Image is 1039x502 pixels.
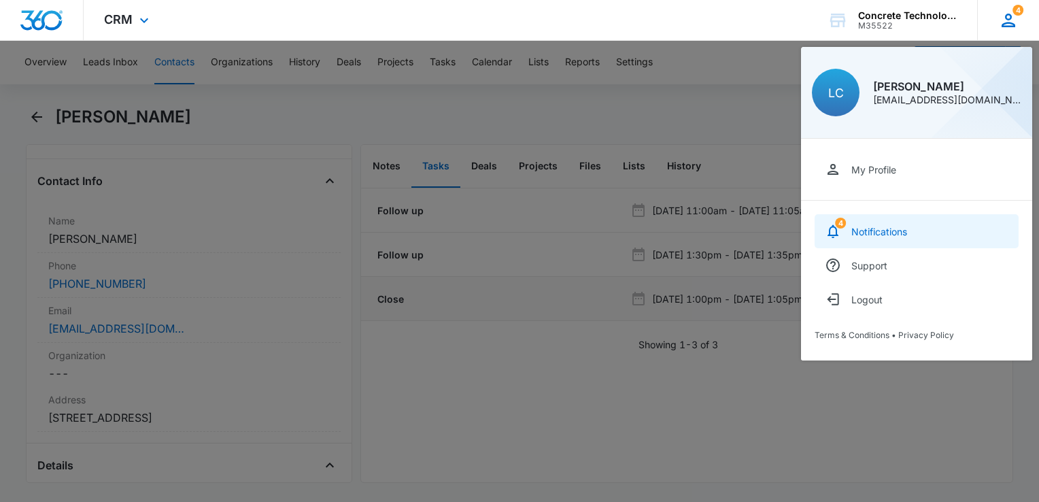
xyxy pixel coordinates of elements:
div: Support [851,260,887,271]
div: Notifications [851,226,907,237]
div: Logout [851,294,883,305]
a: notifications countNotifications [815,214,1019,248]
div: [EMAIL_ADDRESS][DOMAIN_NAME] [873,95,1021,105]
div: My Profile [851,164,896,175]
span: 4 [835,218,846,229]
div: account name [858,10,957,21]
a: Terms & Conditions [815,330,889,340]
span: 4 [1012,5,1023,16]
div: notifications count [1012,5,1023,16]
span: CRM [104,12,133,27]
div: [PERSON_NAME] [873,81,1021,92]
div: account id [858,21,957,31]
button: Logout [815,282,1019,316]
span: LC [828,86,844,100]
a: My Profile [815,152,1019,186]
a: Privacy Policy [898,330,954,340]
a: Support [815,248,1019,282]
div: notifications count [835,218,846,229]
div: • [815,330,1019,340]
